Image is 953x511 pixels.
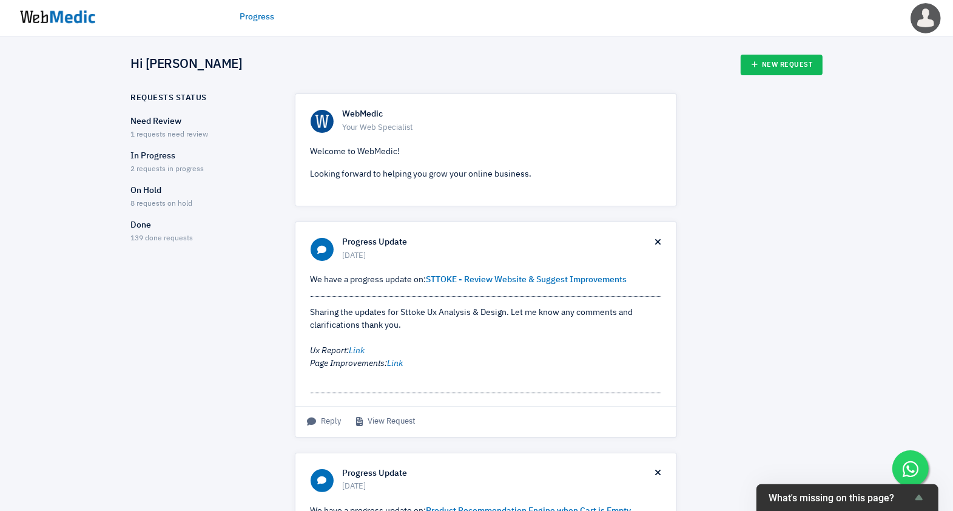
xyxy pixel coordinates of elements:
[131,131,209,138] span: 1 requests need review
[388,359,403,368] a: Link
[131,166,204,173] span: 2 requests in progress
[343,109,661,120] h6: WebMedic
[343,250,656,262] span: [DATE]
[349,347,365,355] a: Link
[131,200,193,208] span: 8 requests on hold
[131,235,194,242] span: 139 done requests
[343,481,656,493] span: [DATE]
[240,11,275,24] a: Progress
[769,492,912,504] span: What's missing on this page?
[131,93,207,103] h6: Requests Status
[343,469,656,479] h6: Progress Update
[311,168,661,181] p: Looking forward to helping you grow your online business.
[308,416,342,428] span: Reply
[131,184,274,197] p: On Hold
[131,115,274,128] p: Need Review
[741,55,823,75] a: New Request
[311,146,661,158] p: Welcome to WebMedic!
[769,490,926,505] button: Show survey - What's missing on this page?
[131,219,274,232] p: Done
[343,237,656,248] h6: Progress Update
[343,122,661,134] span: Your Web Specialist
[131,150,274,163] p: In Progress
[311,274,661,286] p: We have a progress update on:
[131,57,243,73] h4: Hi [PERSON_NAME]
[357,416,416,428] a: View Request
[311,306,661,345] div: Sharing the updates for Sttoke Ux Analysis & Design. Let me know any comments and clarifications ...
[311,347,349,355] em: Ux Report:
[311,359,388,368] em: Page Improvements:
[426,276,627,284] a: STTOKE - Review Website & Suggest Improvements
